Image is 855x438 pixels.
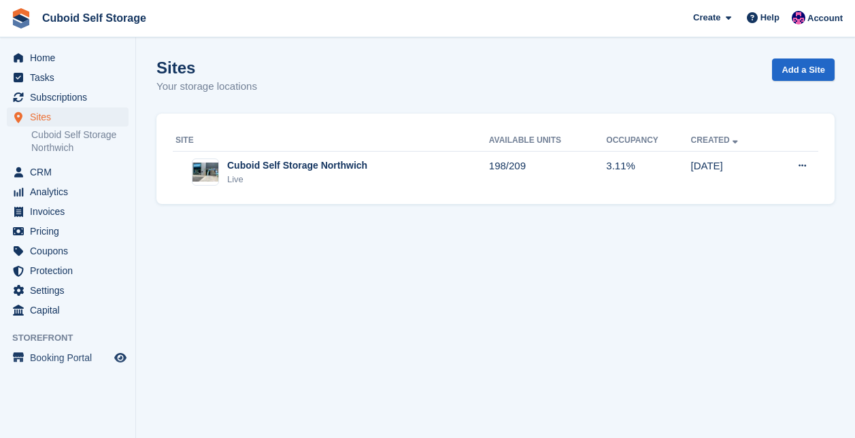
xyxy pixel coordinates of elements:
a: Add a Site [772,58,835,81]
h1: Sites [156,58,257,77]
th: Available Units [489,130,607,152]
img: Gurpreet Dev [792,11,805,24]
a: menu [7,48,129,67]
a: Preview store [112,350,129,366]
span: Account [807,12,843,25]
span: Storefront [12,331,135,345]
a: menu [7,202,129,221]
td: [DATE] [691,151,772,193]
span: Sites [30,107,112,127]
span: Pricing [30,222,112,241]
span: Analytics [30,182,112,201]
div: Cuboid Self Storage Northwich [227,158,367,173]
a: menu [7,281,129,300]
a: menu [7,261,129,280]
span: Invoices [30,202,112,221]
a: menu [7,222,129,241]
a: Created [691,135,741,145]
span: Home [30,48,112,67]
th: Occupancy [606,130,690,152]
a: menu [7,182,129,201]
img: Image of Cuboid Self Storage Northwich site [192,163,218,182]
span: Subscriptions [30,88,112,107]
span: Create [693,11,720,24]
span: CRM [30,163,112,182]
span: Coupons [30,241,112,260]
th: Site [173,130,489,152]
a: Cuboid Self Storage [37,7,152,29]
a: menu [7,88,129,107]
a: Cuboid Self Storage Northwich [31,129,129,154]
p: Your storage locations [156,79,257,95]
td: 3.11% [606,151,690,193]
span: Settings [30,281,112,300]
a: menu [7,107,129,127]
a: menu [7,163,129,182]
td: 198/209 [489,151,607,193]
a: menu [7,348,129,367]
span: Protection [30,261,112,280]
a: menu [7,241,129,260]
span: Tasks [30,68,112,87]
span: Booking Portal [30,348,112,367]
span: Capital [30,301,112,320]
div: Live [227,173,367,186]
a: menu [7,68,129,87]
a: menu [7,301,129,320]
img: stora-icon-8386f47178a22dfd0bd8f6a31ec36ba5ce8667c1dd55bd0f319d3a0aa187defe.svg [11,8,31,29]
span: Help [760,11,779,24]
